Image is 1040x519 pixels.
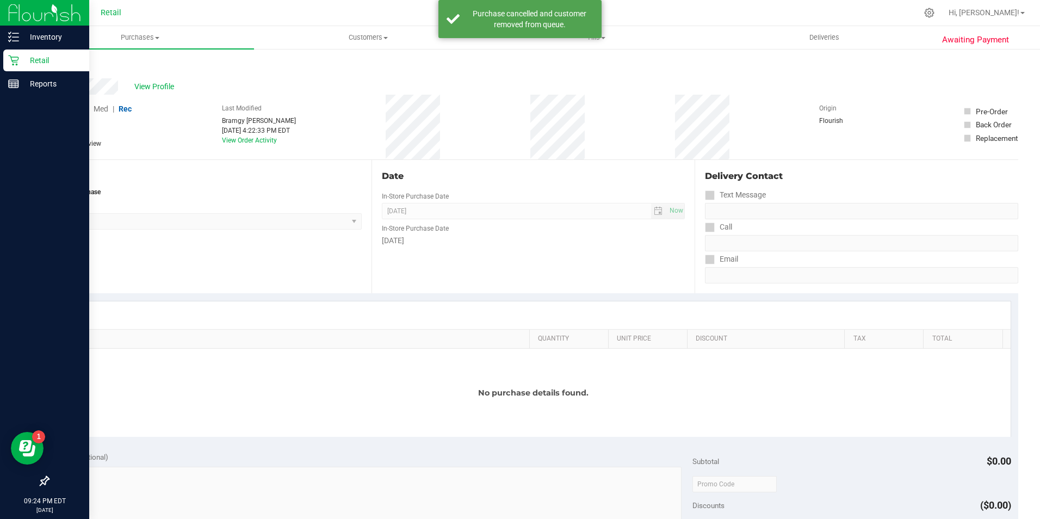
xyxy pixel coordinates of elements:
[119,104,132,113] span: Rec
[923,8,936,18] div: Manage settings
[48,170,362,183] div: Location
[705,203,1018,219] input: Format: (999) 999-9999
[8,78,19,89] inline-svg: Reports
[382,235,685,246] div: [DATE]
[222,103,262,113] label: Last Modified
[222,126,296,135] div: [DATE] 4:22:33 PM EDT
[710,26,938,49] a: Deliveries
[853,335,919,343] a: Tax
[382,224,449,233] label: In-Store Purchase Date
[222,116,296,126] div: Bramgy [PERSON_NAME]
[26,33,254,42] span: Purchases
[976,106,1008,117] div: Pre-Order
[19,77,84,90] p: Reports
[254,26,482,49] a: Customers
[255,33,481,42] span: Customers
[382,170,685,183] div: Date
[976,133,1018,144] div: Replacement
[101,8,121,17] span: Retail
[617,335,683,343] a: Unit Price
[64,335,525,343] a: SKU
[705,219,732,235] label: Call
[692,496,725,515] span: Discounts
[26,26,254,49] a: Purchases
[8,55,19,66] inline-svg: Retail
[32,430,45,443] iframe: Resource center unread badge
[19,54,84,67] p: Retail
[976,119,1012,130] div: Back Order
[942,34,1009,46] span: Awaiting Payment
[705,170,1018,183] div: Delivery Contact
[113,104,114,113] span: |
[819,103,837,113] label: Origin
[705,235,1018,251] input: Format: (999) 999-9999
[222,137,277,144] a: View Order Activity
[538,335,604,343] a: Quantity
[696,335,840,343] a: Discount
[5,506,84,514] p: [DATE]
[11,432,44,465] iframe: Resource center
[705,251,738,267] label: Email
[949,8,1019,17] span: Hi, [PERSON_NAME]!
[932,335,998,343] a: Total
[795,33,854,42] span: Deliveries
[56,349,1011,437] div: No purchase details found.
[94,104,108,113] span: Med
[134,81,178,92] span: View Profile
[980,499,1011,511] span: ($0.00)
[987,455,1011,467] span: $0.00
[692,476,777,492] input: Promo Code
[692,457,719,466] span: Subtotal
[8,32,19,42] inline-svg: Inventory
[466,8,593,30] div: Purchase cancelled and customer removed from queue.
[5,496,84,506] p: 09:24 PM EDT
[19,30,84,44] p: Inventory
[382,191,449,201] label: In-Store Purchase Date
[819,116,874,126] div: Flourish
[705,187,766,203] label: Text Message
